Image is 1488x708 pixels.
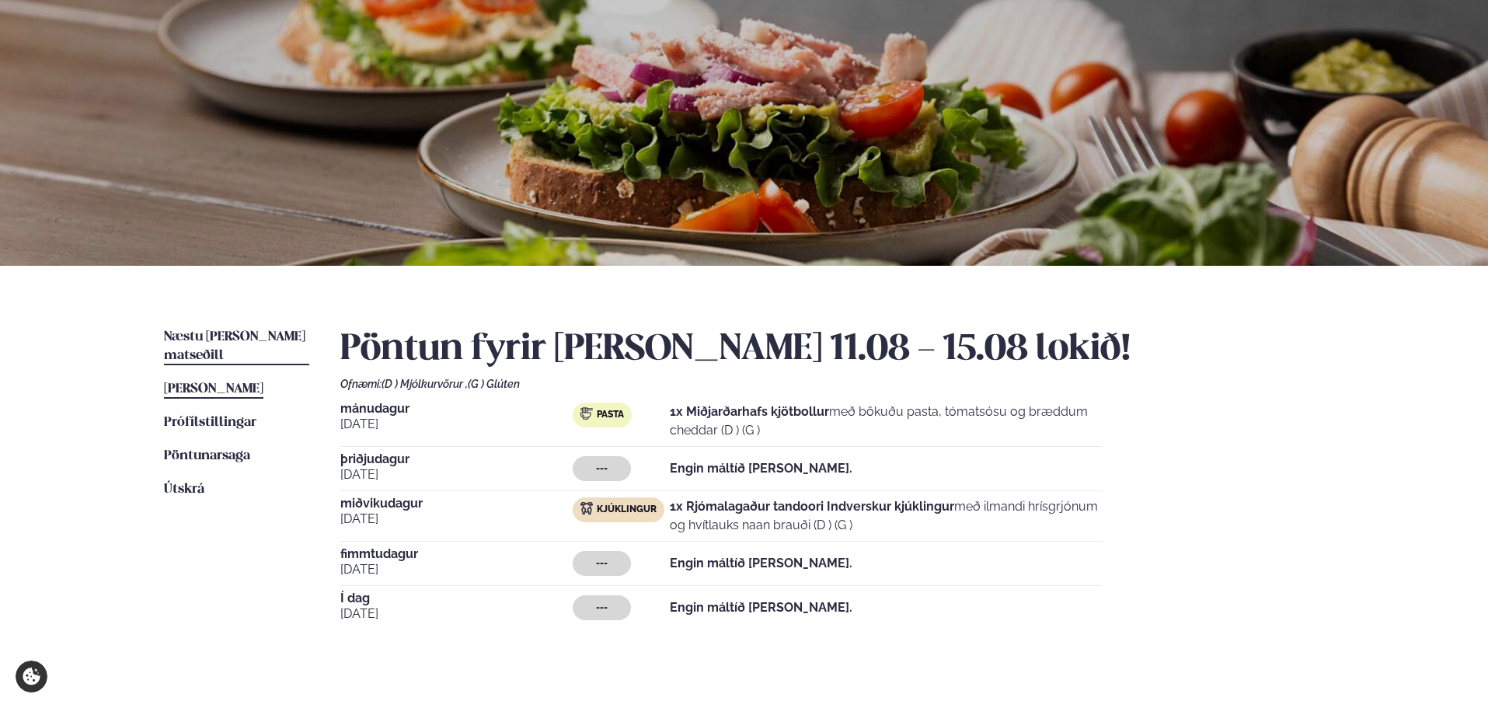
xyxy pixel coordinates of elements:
span: --- [596,557,608,570]
span: Næstu [PERSON_NAME] matseðill [164,330,305,362]
span: þriðjudagur [340,453,573,466]
span: [DATE] [340,466,573,484]
span: Í dag [340,592,573,605]
span: [DATE] [340,605,573,623]
span: fimmtudagur [340,548,573,560]
p: með ilmandi hrísgrjónum og hvítlauks naan brauði (D ) (G ) [670,497,1102,535]
span: [DATE] [340,510,573,528]
span: [DATE] [340,560,573,579]
img: pasta.svg [580,407,593,420]
a: [PERSON_NAME] [164,380,263,399]
span: --- [596,602,608,614]
a: Næstu [PERSON_NAME] matseðill [164,328,309,365]
strong: 1x Rjómalagaður tandoori Indverskur kjúklingur [670,499,954,514]
span: (G ) Glúten [468,378,520,390]
span: Prófílstillingar [164,416,256,429]
span: Útskrá [164,483,204,496]
a: Útskrá [164,480,204,499]
h2: Pöntun fyrir [PERSON_NAME] 11.08 - 15.08 lokið! [340,328,1324,371]
span: [DATE] [340,415,573,434]
p: með bökuðu pasta, tómatsósu og bræddum cheddar (D ) (G ) [670,403,1102,440]
span: Pasta [597,409,624,421]
a: Prófílstillingar [164,413,256,432]
span: miðvikudagur [340,497,573,510]
span: (D ) Mjólkurvörur , [382,378,468,390]
span: mánudagur [340,403,573,415]
strong: Engin máltíð [PERSON_NAME]. [670,600,852,615]
a: Cookie settings [16,661,47,692]
strong: 1x Miðjarðarhafs kjötbollur [670,404,829,419]
strong: Engin máltíð [PERSON_NAME]. [670,556,852,570]
img: chicken.svg [580,502,593,514]
div: Ofnæmi: [340,378,1324,390]
strong: Engin máltíð [PERSON_NAME]. [670,461,852,476]
span: Kjúklingur [597,504,657,516]
span: [PERSON_NAME] [164,382,263,396]
span: --- [596,462,608,475]
span: Pöntunarsaga [164,449,250,462]
a: Pöntunarsaga [164,447,250,466]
